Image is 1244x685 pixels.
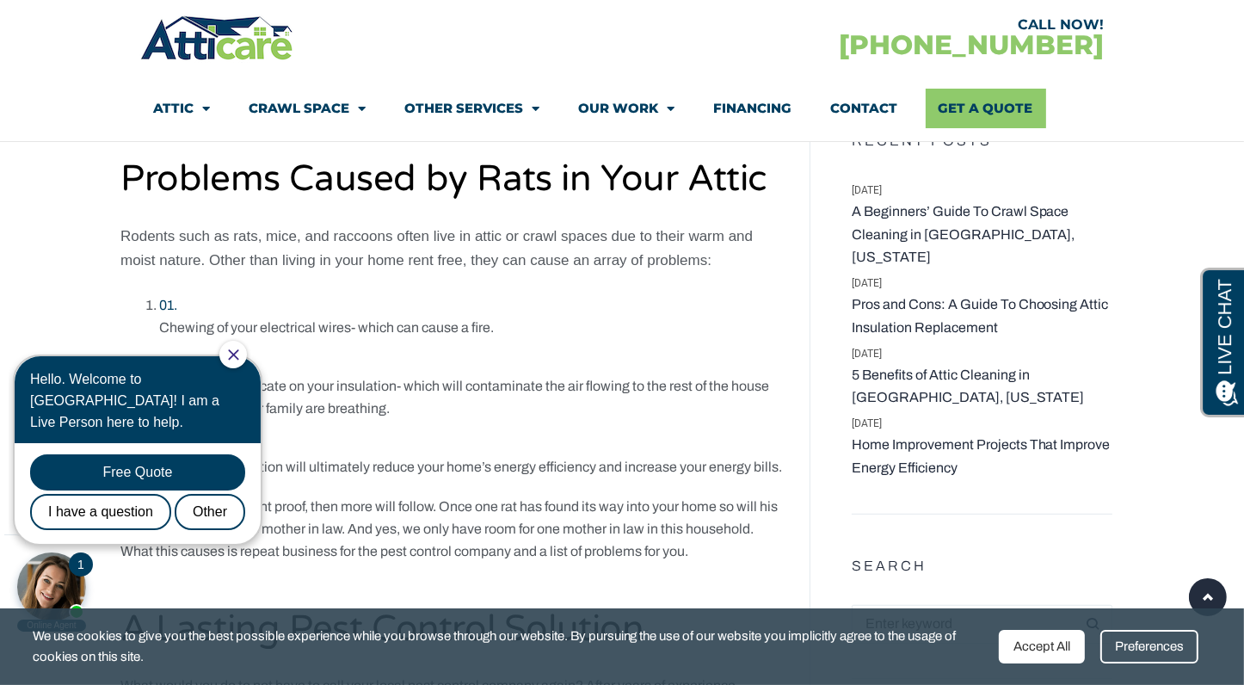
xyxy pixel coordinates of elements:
a: Crawl Space [249,89,366,128]
span: [DATE] [852,413,1112,434]
nav: Menu [153,89,1091,128]
a: Pros and Cons: A Guide To Choosing Attic Insulation Replacement [852,293,1112,339]
div: CALL NOW! [622,18,1104,32]
span: [DATE] [852,180,1112,201]
div: Damaged insulation will ultimately reduce your home’s energy efficiency and increase your energy ... [159,456,784,478]
h2: Problems Caused by Rats in Your Attic [120,159,784,199]
a: Our Work [578,89,674,128]
a: Home Improvement Projects That Improve Energy Efficiency [852,434,1112,479]
a: Attic [153,89,210,128]
a: A Beginners’ Guide To Crawl Space Cleaning in [GEOGRAPHIC_DATA], [US_STATE] [852,201,1112,268]
h5: Search [852,546,1112,587]
span: We use cookies to give you the best possible experience while you browse through our website. By ... [33,626,987,668]
a: Other Services [404,89,539,128]
div: If your home is not rodent proof, then more will follow. Once one rat has found its way into your... [120,496,784,564]
a: Contact [830,89,897,128]
iframe: Chat Invitation [9,339,284,633]
a: Financing [713,89,791,128]
span: Opens a chat window [42,14,139,35]
div: Chewing of your electrical wires- which can cause a fire. [159,317,784,339]
a: Get A Quote [926,89,1046,128]
span: [DATE] [852,273,1112,293]
span: [DATE] [852,343,1112,364]
a: 5 Benefits of Attic Cleaning in [GEOGRAPHIC_DATA], [US_STATE] [852,364,1112,410]
div: Preferences [1100,630,1198,663]
input: Search for: [852,605,1112,644]
div: Accept All [999,630,1085,663]
p: Rodents such as rats, mice, and raccoons often live in attic or crawl spaces due to their warm an... [120,225,784,273]
div: Tear up and defecate on your insulation- which will contaminate the air flowing to the rest of th... [159,375,784,421]
button: Search [1074,605,1112,644]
